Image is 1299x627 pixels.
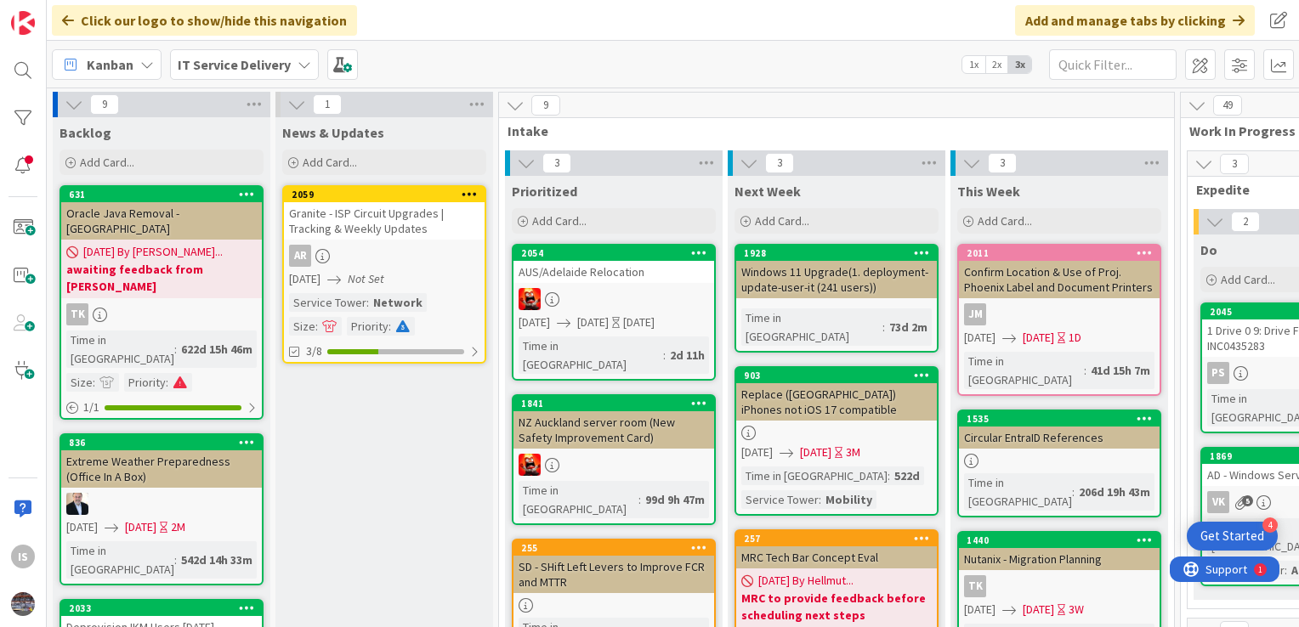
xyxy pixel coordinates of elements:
div: Oracle Java Removal - [GEOGRAPHIC_DATA] [61,202,262,240]
span: Intake [508,122,1153,139]
span: 2 [1231,212,1260,232]
span: 3 [542,153,571,173]
div: 2054 [521,247,714,259]
div: 2033 [69,602,262,614]
span: Add Card... [978,213,1032,229]
div: 1535Circular EntraID References [959,411,1160,449]
div: NZ Auckland server room (New Safety Improvement Card) [513,411,714,449]
div: VN [513,288,714,310]
div: Network [369,293,427,312]
div: 1841NZ Auckland server room (New Safety Improvement Card) [513,396,714,449]
span: : [663,346,666,364]
div: Service Tower [741,490,819,509]
div: 255 [513,540,714,556]
a: 903Replace ([GEOGRAPHIC_DATA]) iPhones not iOS 17 compatible[DATE][DATE]3MTime in [GEOGRAPHIC_DAT... [735,366,939,516]
div: Time in [GEOGRAPHIC_DATA] [741,466,888,485]
div: TK [959,575,1160,597]
div: Add and manage tabs by clicking [1015,5,1255,36]
div: Time in [GEOGRAPHIC_DATA] [519,336,663,374]
div: Is [11,545,35,568]
span: [DATE] [964,601,996,619]
img: VN [519,288,541,310]
b: IT Service Delivery [178,56,291,73]
div: Time in [GEOGRAPHIC_DATA] [964,473,1072,511]
div: 1 [88,7,93,20]
div: 2033 [61,601,262,616]
span: Add Card... [80,155,134,170]
span: Add Card... [1221,272,1275,287]
span: 1x [962,56,985,73]
div: Time in [GEOGRAPHIC_DATA] [519,481,638,518]
div: 2d 11h [666,346,709,364]
span: Support [36,3,77,23]
div: Time in [GEOGRAPHIC_DATA] [741,308,882,346]
div: Circular EntraID References [959,426,1160,449]
div: Time in [GEOGRAPHIC_DATA] [66,541,174,579]
div: 2M [171,518,185,536]
span: [DATE] [1023,601,1054,619]
div: PS [1207,362,1229,384]
div: 1440 [959,533,1160,548]
span: 3x [1008,56,1031,73]
div: 631Oracle Java Removal - [GEOGRAPHIC_DATA] [61,187,262,240]
div: JM [959,303,1160,325]
span: 2x [985,56,1008,73]
div: SD - SHift Left Levers to Improve FCR and MTTR [513,556,714,593]
div: 836Extreme Weather Preparedness (Office In A Box) [61,435,262,488]
div: 2011Confirm Location & Use of Proj. Phoenix Label and Document Printers [959,246,1160,298]
b: awaiting feedback from [PERSON_NAME] [66,261,257,295]
div: VN [513,454,714,476]
div: 4 [1262,517,1278,533]
div: 836 [61,435,262,450]
span: [DATE] [800,443,831,461]
div: Get Started [1200,528,1264,545]
span: 49 [1213,95,1242,116]
span: : [1285,561,1287,579]
div: 1440 [967,534,1160,546]
div: 903Replace ([GEOGRAPHIC_DATA]) iPhones not iOS 17 compatible [736,368,937,421]
div: [DATE] [623,313,655,331]
span: 5 [1242,495,1253,506]
div: Size [289,317,315,336]
span: 3 [765,153,794,173]
span: : [888,466,890,485]
img: Visit kanbanzone.com [11,11,35,35]
div: 1841 [513,396,714,411]
div: Replace ([GEOGRAPHIC_DATA]) iPhones not iOS 17 compatible [736,383,937,421]
div: 1928Windows 11 Upgrade(1. deployment-update-user-it (241 users)) [736,246,937,298]
div: Extreme Weather Preparedness (Office In A Box) [61,450,262,488]
div: 836 [69,437,262,449]
span: 1 / 1 [83,398,99,416]
a: 1841NZ Auckland server room (New Safety Improvement Card)VNTime in [GEOGRAPHIC_DATA]:99d 9h 47m [512,394,716,525]
span: [DATE] [577,313,609,331]
span: [DATE] [125,518,156,536]
img: avatar [11,592,35,616]
span: 9 [531,95,560,116]
div: Confirm Location & Use of Proj. Phoenix Label and Document Printers [959,261,1160,298]
span: Add Card... [303,155,357,170]
div: 3M [846,443,860,461]
div: Time in [GEOGRAPHIC_DATA] [964,352,1084,389]
span: [DATE] [289,270,320,288]
span: [DATE] By Hellmut... [758,572,854,590]
div: 206d 19h 43m [1075,483,1154,501]
img: VN [519,454,541,476]
div: JM [964,303,986,325]
div: Priority [124,373,166,392]
span: : [638,490,641,509]
div: 2011 [967,247,1160,259]
div: 2054 [513,246,714,261]
span: : [174,551,177,569]
span: : [174,340,177,359]
div: Open Get Started checklist, remaining modules: 4 [1187,522,1278,551]
div: Windows 11 Upgrade(1. deployment-update-user-it (241 users)) [736,261,937,298]
input: Quick Filter... [1049,49,1177,80]
div: 257 [736,531,937,546]
div: TK [964,575,986,597]
div: 522d [890,466,924,485]
div: TK [61,303,262,325]
div: 2011 [959,246,1160,261]
a: 1535Circular EntraID ReferencesTime in [GEOGRAPHIC_DATA]:206d 19h 43m [957,410,1161,517]
span: This Week [957,183,1020,200]
div: 73d 2m [885,318,932,336]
